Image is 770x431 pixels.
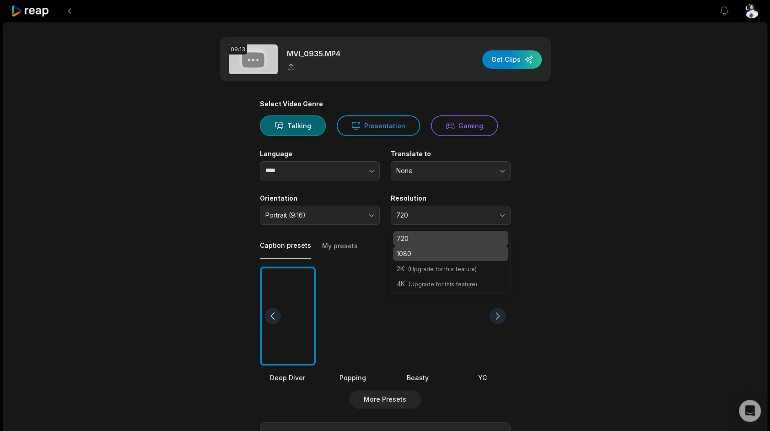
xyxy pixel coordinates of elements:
button: More Presets [349,390,421,409]
div: Beasty [390,373,446,382]
div: Deep Diver [260,373,316,382]
div: 720 [391,229,511,294]
span: None [396,167,492,175]
div: Open Intercom Messenger [739,400,761,422]
label: Language [260,150,380,158]
label: Orientation [260,194,380,202]
span: Portrait (9:16) [265,211,361,219]
label: Translate to [391,150,511,158]
span: (Upgrade for this feature) [408,266,477,273]
button: Portrait (9:16) [260,206,380,225]
button: Caption presets [260,241,311,259]
button: Get Clips [482,50,542,69]
p: 2K [397,264,505,273]
label: Resolution [391,194,511,202]
p: 1080 [397,249,505,258]
button: Gaming [431,115,498,136]
button: Talking [260,115,326,136]
button: 720 [391,206,511,225]
p: 4K [397,279,505,289]
span: 720 [396,211,492,219]
div: YC [455,373,511,382]
div: Popping [325,373,381,382]
p: 720 [397,234,505,243]
button: None [391,161,511,180]
span: (Upgrade for this feature) [409,281,477,288]
div: 09:13 [229,44,247,55]
div: Select Video Genre [260,100,511,108]
p: MVI_0935.MP4 [287,48,340,59]
button: My presets [322,241,358,259]
button: Presentation [337,115,420,136]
